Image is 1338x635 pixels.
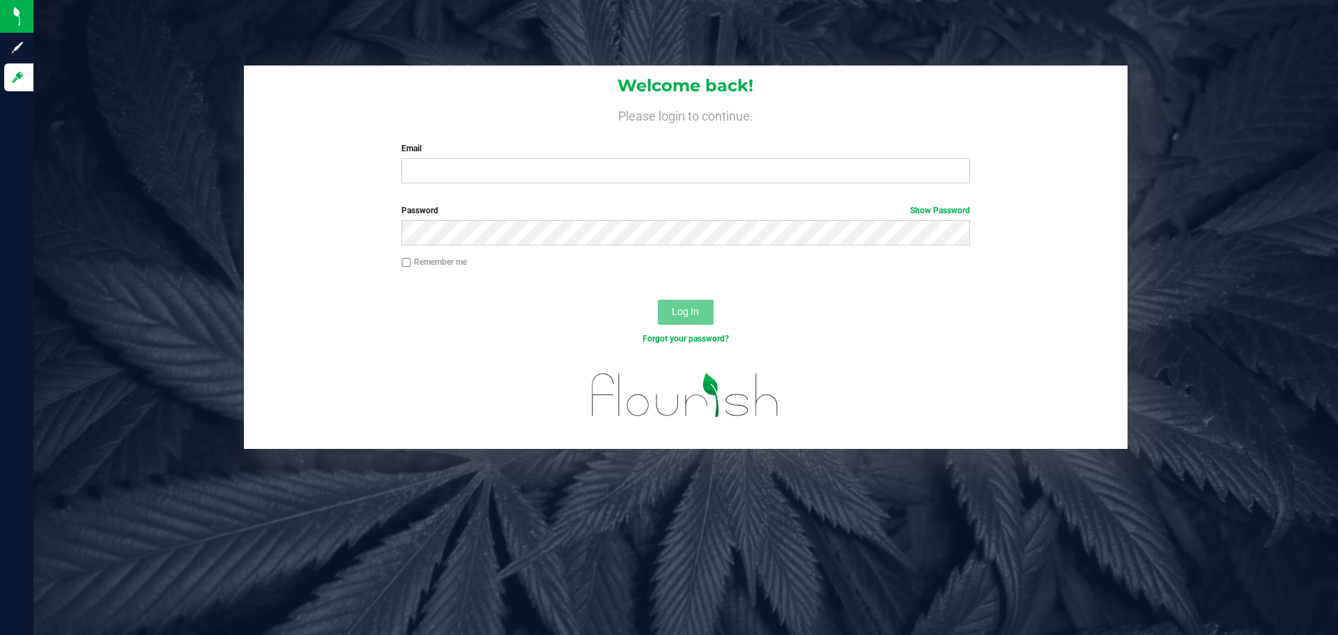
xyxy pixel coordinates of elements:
[10,40,24,54] inline-svg: Sign up
[910,206,970,215] a: Show Password
[643,334,729,344] a: Forgot your password?
[244,106,1128,123] h4: Please login to continue.
[401,206,438,215] span: Password
[10,70,24,84] inline-svg: Log in
[672,306,699,317] span: Log In
[575,360,796,431] img: flourish_logo.svg
[658,300,714,325] button: Log In
[401,258,411,268] input: Remember me
[401,256,467,268] label: Remember me
[244,77,1128,95] h1: Welcome back!
[401,142,969,155] label: Email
